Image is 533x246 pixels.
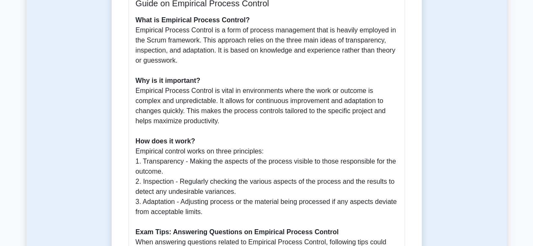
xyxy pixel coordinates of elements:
[136,228,339,235] b: Exam Tips: Answering Questions on Empirical Process Control
[136,16,250,24] b: What is Empirical Process Control?
[136,77,201,84] b: Why is it important?
[136,138,195,145] b: How does it work?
